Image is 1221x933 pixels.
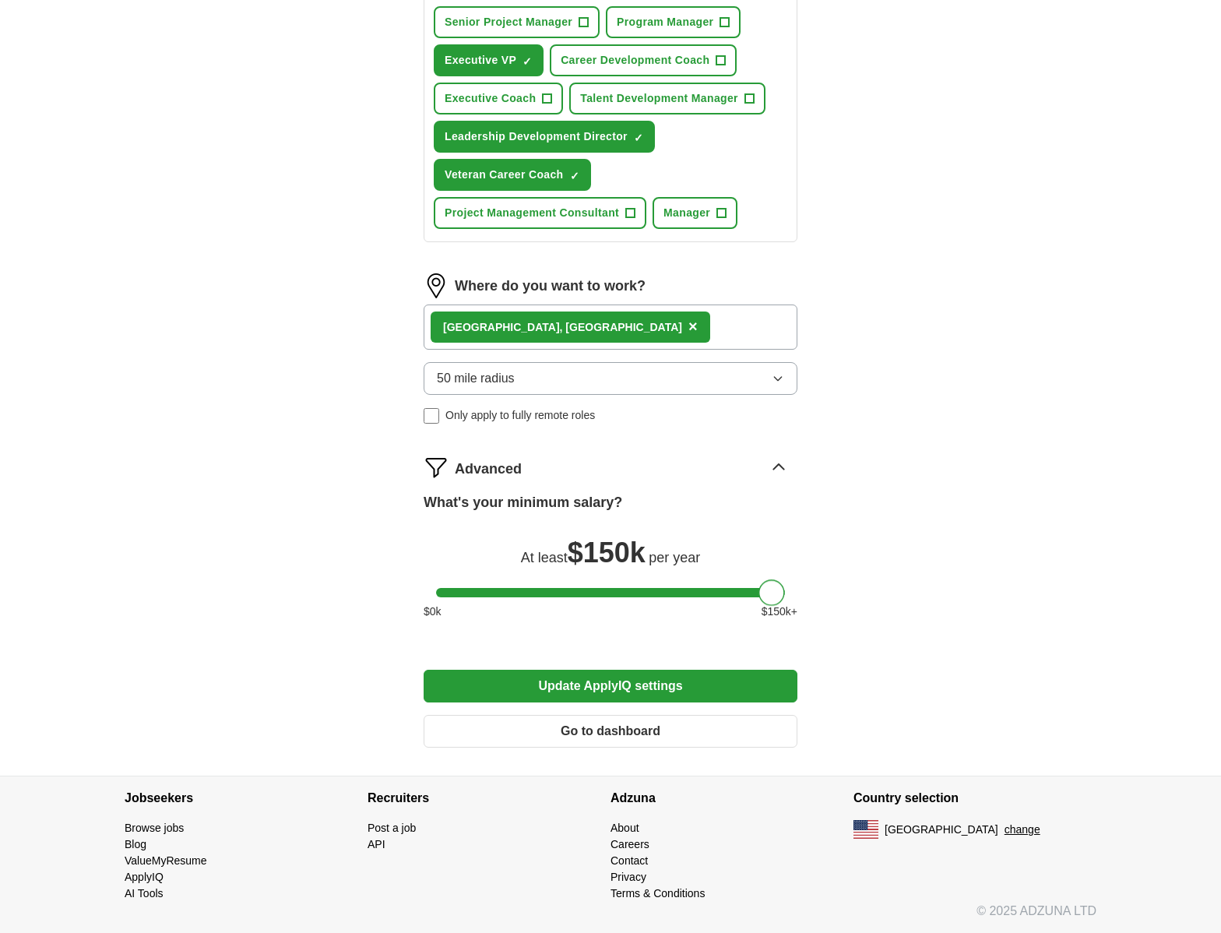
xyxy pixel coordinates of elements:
[445,52,516,69] span: Executive VP
[368,838,385,850] a: API
[424,670,797,702] button: Update ApplyIQ settings
[570,170,579,182] span: ✓
[445,14,572,30] span: Senior Project Manager
[125,887,164,900] a: AI Tools
[688,318,698,335] span: ×
[368,822,416,834] a: Post a job
[445,90,536,107] span: Executive Coach
[853,776,1096,820] h4: Country selection
[653,197,737,229] button: Manager
[424,492,622,513] label: What's your minimum salary?
[610,871,646,883] a: Privacy
[885,822,998,838] span: [GEOGRAPHIC_DATA]
[617,14,713,30] span: Program Manager
[434,83,563,114] button: Executive Coach
[434,44,544,76] button: Executive VP✓
[634,132,643,144] span: ✓
[424,362,797,395] button: 50 mile radius
[455,276,646,297] label: Where do you want to work?
[434,6,600,38] button: Senior Project Manager
[550,44,737,76] button: Career Development Coach
[561,52,709,69] span: Career Development Coach
[521,550,568,565] span: At least
[125,822,184,834] a: Browse jobs
[762,604,797,620] span: $ 150 k+
[649,550,700,565] span: per year
[445,167,564,183] span: Veteran Career Coach
[610,854,648,867] a: Contact
[569,83,765,114] button: Talent Development Manager
[445,129,628,145] span: Leadership Development Director
[434,121,655,153] button: Leadership Development Director✓
[455,459,522,480] span: Advanced
[424,455,449,480] img: filter
[434,159,591,191] button: Veteran Career Coach✓
[445,205,619,221] span: Project Management Consultant
[424,715,797,748] button: Go to dashboard
[112,902,1109,933] div: © 2025 ADZUNA LTD
[688,315,698,339] button: ×
[434,197,646,229] button: Project Management Consultant
[610,822,639,834] a: About
[1005,822,1040,838] button: change
[445,407,595,424] span: Only apply to fully remote roles
[610,838,649,850] a: Careers
[610,887,705,900] a: Terms & Conditions
[424,604,442,620] span: $ 0 k
[424,273,449,298] img: location.png
[568,537,646,569] span: $ 150k
[437,369,515,388] span: 50 mile radius
[424,408,439,424] input: Only apply to fully remote roles
[125,871,164,883] a: ApplyIQ
[606,6,741,38] button: Program Manager
[125,838,146,850] a: Blog
[443,319,682,336] div: [GEOGRAPHIC_DATA], [GEOGRAPHIC_DATA]
[853,820,878,839] img: US flag
[125,854,207,867] a: ValueMyResume
[523,55,532,68] span: ✓
[663,205,710,221] span: Manager
[580,90,738,107] span: Talent Development Manager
